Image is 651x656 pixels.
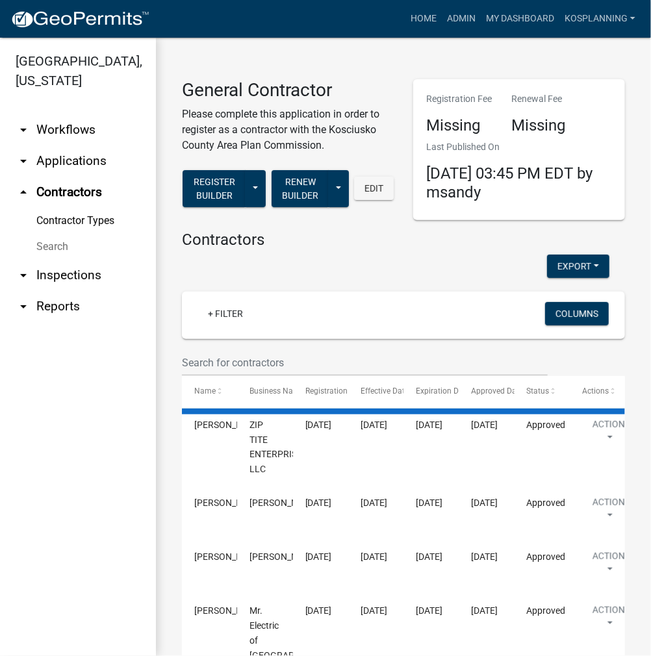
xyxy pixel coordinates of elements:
[570,376,625,407] datatable-header-cell: Actions
[511,116,565,135] h4: Missing
[527,498,566,508] span: Approved
[403,376,459,407] datatable-header-cell: Expiration Date
[471,420,498,430] span: 10/09/2025
[426,116,492,135] h4: Missing
[527,605,566,616] span: Approved
[305,498,332,508] span: 10/09/2025
[16,122,31,138] i: arrow_drop_down
[471,498,498,508] span: 10/09/2025
[16,268,31,283] i: arrow_drop_down
[527,551,566,562] span: Approved
[16,299,31,314] i: arrow_drop_down
[527,420,566,430] span: Approved
[527,386,550,396] span: Status
[442,6,481,31] a: Admin
[481,6,559,31] a: My Dashboard
[471,551,498,562] span: 10/08/2025
[194,386,216,396] span: Name
[559,6,641,31] a: kosplanning
[249,551,319,562] span: JONATHAN CONNOLLY
[416,605,442,616] span: 10/08/2026
[361,386,409,396] span: Effective Date
[182,107,394,153] p: Please complete this application in order to register as a contractor with the Kosciusko County A...
[16,153,31,169] i: arrow_drop_down
[305,551,332,562] span: 10/08/2025
[249,386,304,396] span: Business Name
[471,605,498,616] span: 10/08/2025
[183,170,246,207] button: Register Builder
[182,349,548,376] input: Search for contractors
[515,376,570,407] datatable-header-cell: Status
[194,498,264,508] span: CARLOS RICO
[582,418,635,450] button: Action
[361,605,387,616] span: 10/08/2025
[416,498,442,508] span: 10/09/2026
[426,140,612,154] p: Last Published On
[582,496,635,528] button: Action
[182,231,625,249] h4: Contractors
[426,164,593,201] span: [DATE] 03:45 PM EDT by msandy
[545,302,609,325] button: Columns
[511,92,565,106] p: Renewal Fee
[405,6,442,31] a: Home
[582,549,635,582] button: Action
[361,498,387,508] span: 10/09/2025
[305,420,332,430] span: 10/09/2025
[416,386,470,396] span: Expiration Date
[416,420,442,430] span: 10/09/2026
[198,302,253,325] a: + Filter
[182,376,237,407] datatable-header-cell: Name
[361,551,387,562] span: 10/08/2025
[272,170,329,207] button: Renew Builder
[582,603,635,636] button: Action
[182,79,394,101] h3: General Contractor
[426,92,492,106] p: Registration Fee
[547,255,609,278] button: Export
[416,551,442,562] span: 10/08/2026
[194,605,264,616] span: Steven Bogunia
[293,376,348,407] datatable-header-cell: Registration Date
[354,177,394,200] button: Edit
[348,376,403,407] datatable-header-cell: Effective Date
[471,386,523,396] span: Approved Date
[582,386,609,396] span: Actions
[249,498,319,508] span: CARLOS RICO
[305,605,332,616] span: 10/08/2025
[16,184,31,200] i: arrow_drop_up
[459,376,514,407] datatable-header-cell: Approved Date
[237,376,292,407] datatable-header-cell: Business Name
[194,551,264,562] span: JONATHAN CONNOLLY
[249,420,307,474] span: ZIP TITE ENTERPRISES LLC
[194,420,264,430] span: TERRY ZIMMERMAN
[305,386,366,396] span: Registration Date
[361,420,387,430] span: 10/09/2025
